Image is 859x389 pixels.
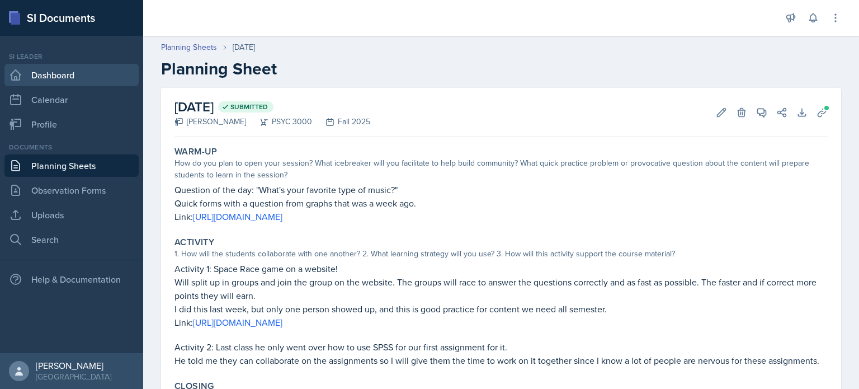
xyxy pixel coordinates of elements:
[174,210,828,223] p: Link:
[4,142,139,152] div: Documents
[174,237,214,248] label: Activity
[174,316,828,329] p: Link:
[193,316,282,329] a: [URL][DOMAIN_NAME]
[174,275,828,302] p: Will split up in groups and join the group on the website. The groups will race to answer the que...
[4,64,139,86] a: Dashboard
[174,116,246,128] div: [PERSON_NAME]
[4,88,139,111] a: Calendar
[36,371,111,382] div: [GEOGRAPHIC_DATA]
[233,41,255,53] div: [DATE]
[174,183,828,196] p: Question of the day: "What's your favorite type of music?"
[174,146,218,157] label: Warm-Up
[161,59,841,79] h2: Planning Sheet
[174,302,828,316] p: I did this last week, but only one person showed up, and this is good practice for content we nee...
[174,196,828,210] p: Quick forms with a question from graphs that was a week ago.
[4,268,139,290] div: Help & Documentation
[4,179,139,201] a: Observation Forms
[174,340,828,354] p: Activity 2: Last class he only went over how to use SPSS for our first assignment for it.
[36,360,111,371] div: [PERSON_NAME]
[174,354,828,367] p: He told me they can collaborate on the assignments so I will give them the time to work on it tog...
[4,228,139,251] a: Search
[174,248,828,260] div: 1. How will the students collaborate with one another? 2. What learning strategy will you use? 3....
[246,116,312,128] div: PSYC 3000
[312,116,370,128] div: Fall 2025
[174,97,370,117] h2: [DATE]
[193,210,282,223] a: [URL][DOMAIN_NAME]
[174,262,828,275] p: Activity 1: Space Race game on a website!
[4,51,139,62] div: Si leader
[174,157,828,181] div: How do you plan to open your session? What icebreaker will you facilitate to help build community...
[161,41,217,53] a: Planning Sheets
[4,204,139,226] a: Uploads
[4,154,139,177] a: Planning Sheets
[230,102,268,111] span: Submitted
[4,113,139,135] a: Profile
